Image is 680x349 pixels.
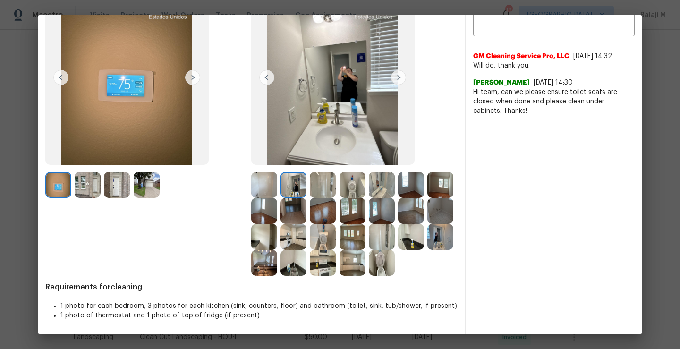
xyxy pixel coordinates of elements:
span: Will do, thank you. [473,61,635,70]
li: 1 photo of thermostat and 1 photo of top of fridge (if present) [60,311,457,320]
span: [PERSON_NAME] [473,78,530,87]
li: 1 photo for each bedroom, 3 photos for each kitchen (sink, counters, floor) and bathroom (toilet,... [60,301,457,311]
img: right-chevron-button-url [391,70,406,85]
img: right-chevron-button-url [185,70,200,85]
span: Hi team, can we please ensure toilet seats are closed when done and please clean under cabinets. ... [473,87,635,116]
span: GM Cleaning Service Pro, LLC [473,51,569,61]
img: left-chevron-button-url [259,70,274,85]
span: [DATE] 14:32 [573,53,612,60]
span: [DATE] 14:30 [534,79,573,86]
span: Requirements for cleaning [45,282,457,292]
img: left-chevron-button-url [53,70,68,85]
